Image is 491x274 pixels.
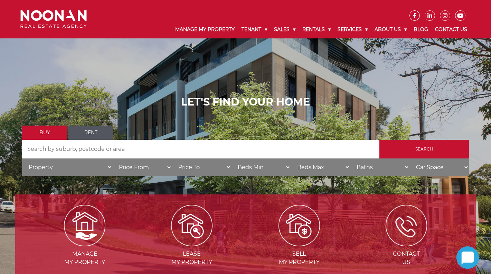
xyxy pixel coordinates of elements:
[386,205,427,246] img: ICONS
[139,250,245,266] span: Lease my Property
[171,205,213,246] img: Lease my property
[271,21,299,38] a: Sales
[22,96,469,108] h1: LET'S FIND YOUR HOME
[246,250,352,266] span: Sell my Property
[379,140,469,158] input: Search
[68,126,113,140] a: Rent
[22,126,67,140] a: Buy
[20,10,87,28] img: Noonan Real Estate Agency
[238,21,271,38] a: Tenant
[353,222,459,265] a: ContactUs
[32,250,138,266] span: Manage my Property
[22,140,379,158] input: Search by suburb, postcode or area
[139,222,245,265] a: Leasemy Property
[172,21,238,38] a: Manage My Property
[410,21,432,38] a: Blog
[32,222,138,265] a: Managemy Property
[432,21,471,38] a: Contact Us
[353,250,459,266] span: Contact Us
[334,21,371,38] a: Services
[64,205,105,246] img: Manage my Property
[246,222,352,265] a: Sellmy Property
[299,21,334,38] a: Rentals
[371,21,410,38] a: About Us
[278,205,320,246] img: Sell my property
